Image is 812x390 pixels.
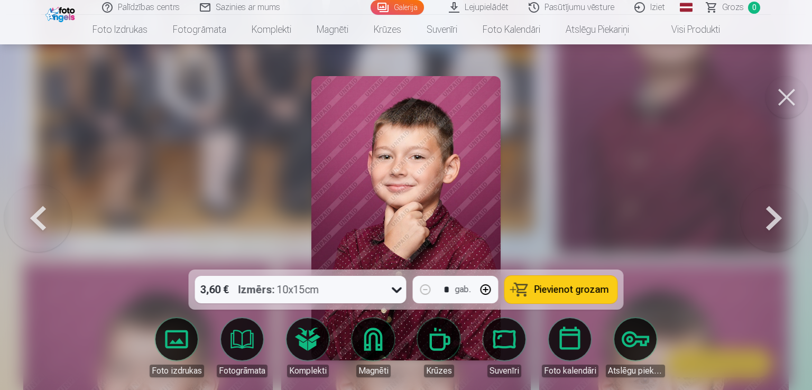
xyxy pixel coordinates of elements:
div: gab. [455,283,471,296]
a: Komplekti [239,15,304,44]
div: Komplekti [287,365,329,377]
button: Pievienot grozam [505,276,617,303]
div: Foto kalendāri [542,365,598,377]
a: Fotogrāmata [160,15,239,44]
div: 3,60 € [195,276,234,303]
a: Foto izdrukas [147,318,206,377]
div: Fotogrāmata [217,365,267,377]
a: Magnēti [344,318,403,377]
a: Krūzes [409,318,468,377]
a: Atslēgu piekariņi [606,318,665,377]
div: Atslēgu piekariņi [606,365,665,377]
a: Foto izdrukas [80,15,160,44]
a: Foto kalendāri [470,15,553,44]
a: Magnēti [304,15,361,44]
span: Pievienot grozam [534,285,609,294]
a: Suvenīri [475,318,534,377]
a: Suvenīri [414,15,470,44]
div: 10x15cm [238,276,319,303]
div: Suvenīri [487,365,521,377]
strong: Izmērs : [238,282,275,297]
a: Krūzes [361,15,414,44]
div: Magnēti [356,365,391,377]
span: Grozs [722,1,744,14]
a: Foto kalendāri [540,318,599,377]
div: Foto izdrukas [150,365,204,377]
img: /fa1 [45,4,78,22]
a: Atslēgu piekariņi [553,15,642,44]
a: Fotogrāmata [213,318,272,377]
a: Komplekti [278,318,337,377]
div: Krūzes [424,365,454,377]
a: Visi produkti [642,15,733,44]
span: 0 [748,2,760,14]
